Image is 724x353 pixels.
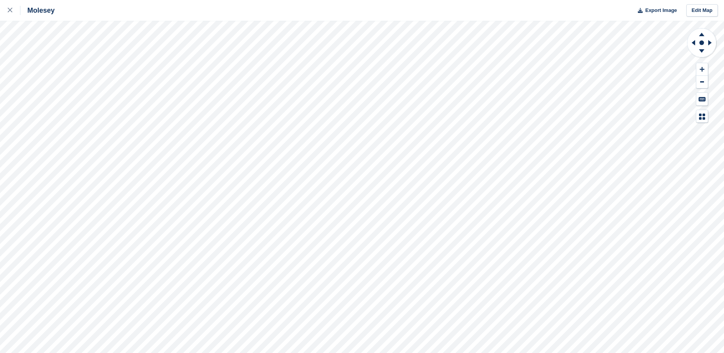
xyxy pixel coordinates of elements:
button: Map Legend [696,110,708,123]
span: Export Image [645,7,677,14]
a: Edit Map [686,4,718,17]
div: Molesey [20,6,55,15]
button: Zoom Out [696,76,708,89]
button: Keyboard Shortcuts [696,93,708,105]
button: Export Image [633,4,677,17]
button: Zoom In [696,63,708,76]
